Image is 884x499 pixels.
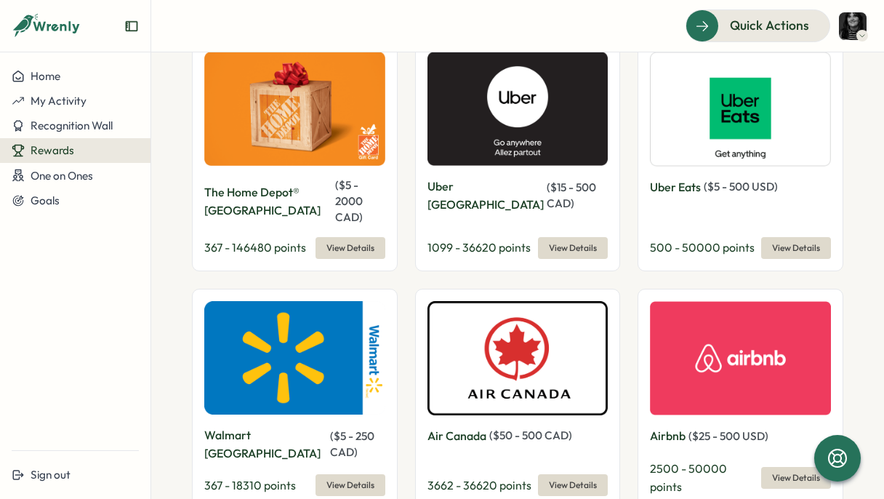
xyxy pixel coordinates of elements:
[316,237,385,259] button: View Details
[772,238,820,258] span: View Details
[489,428,572,442] span: ( $ 50 - 500 CAD )
[204,240,306,255] span: 367 - 146480 points
[204,478,296,492] span: 367 - 18310 points
[31,94,87,108] span: My Activity
[31,143,74,157] span: Rewards
[549,238,597,258] span: View Details
[650,240,755,255] span: 500 - 50000 points
[547,180,596,210] span: ( $ 15 - 500 CAD )
[650,461,727,494] span: 2500 - 50000 points
[549,475,597,495] span: View Details
[650,427,686,445] p: Airbnb
[204,52,385,166] img: The Home Depot® Canada
[335,178,363,224] span: ( $ 5 - 2000 CAD )
[31,169,93,183] span: One on Ones
[650,178,701,196] p: Uber Eats
[686,9,830,41] button: Quick Actions
[730,16,809,35] span: Quick Actions
[427,478,531,492] span: 3662 - 36620 points
[204,301,385,415] img: Walmart Canada
[31,69,60,83] span: Home
[650,301,831,415] img: Airbnb
[427,427,486,445] p: Air Canada
[538,237,608,259] button: View Details
[124,19,139,33] button: Expand sidebar
[427,52,608,166] img: Uber Canada
[31,119,113,132] span: Recognition Wall
[688,429,768,443] span: ( $ 25 - 500 USD )
[204,183,332,220] p: The Home Depot® [GEOGRAPHIC_DATA]
[839,12,867,40] img: Vic de Aranzeta
[326,238,374,258] span: View Details
[704,180,778,193] span: ( $ 5 - 500 USD )
[204,426,327,463] p: Walmart [GEOGRAPHIC_DATA]
[31,193,60,207] span: Goals
[772,468,820,488] span: View Details
[427,240,531,255] span: 1099 - 36620 points
[761,467,831,489] button: View Details
[761,237,831,259] button: View Details
[538,474,608,496] button: View Details
[427,177,544,214] p: Uber [GEOGRAPHIC_DATA]
[326,475,374,495] span: View Details
[31,468,71,482] span: Sign out
[316,474,385,496] button: View Details
[427,301,608,415] img: Air Canada
[330,429,374,459] span: ( $ 5 - 250 CAD )
[650,52,831,166] img: Uber Eats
